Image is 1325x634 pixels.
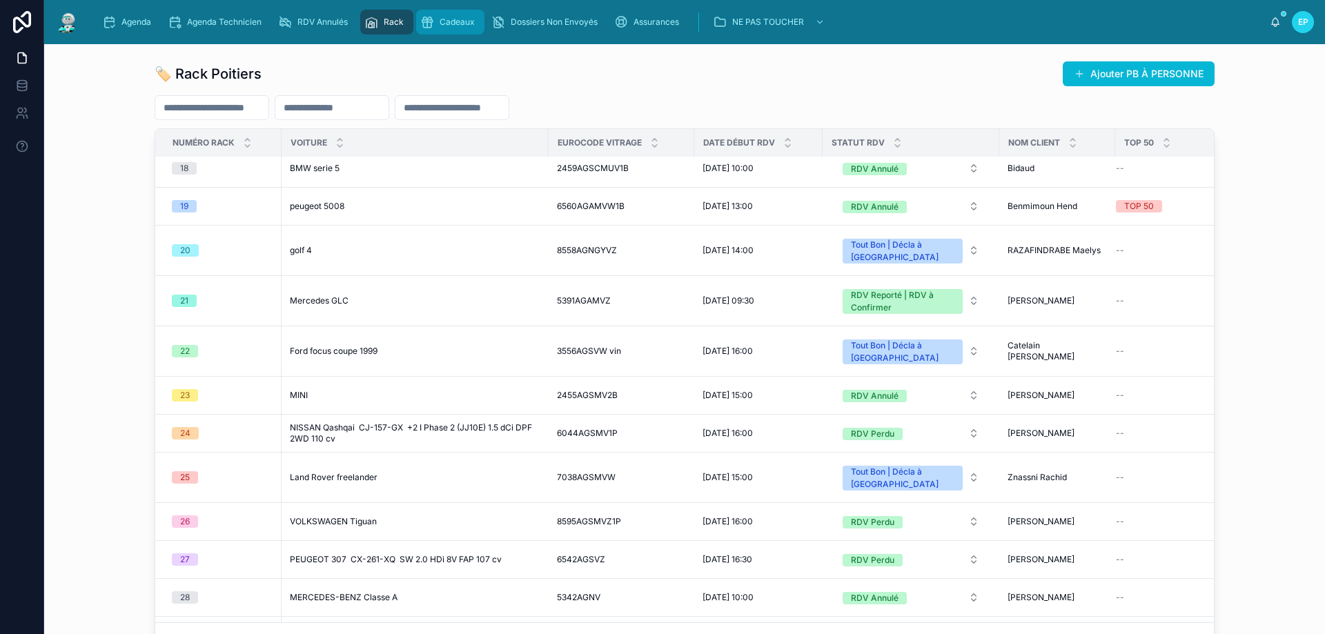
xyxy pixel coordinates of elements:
[290,472,540,483] a: Land Rover freelander
[831,332,991,370] a: Select Button
[851,516,894,528] div: RDV Perdu
[172,295,273,307] a: 21
[416,10,484,34] a: Cadeaux
[180,244,190,257] div: 20
[291,137,327,148] span: Voiture
[703,295,814,306] a: [DATE] 09:30
[98,10,161,34] a: Agenda
[557,592,686,603] a: 5342AGNV
[1124,137,1154,148] span: TOP 50
[1008,592,1074,603] span: [PERSON_NAME]
[557,201,686,212] a: 6560AGAMVW1B
[851,339,954,364] div: Tout Bon | Décla à [GEOGRAPHIC_DATA]
[557,346,686,357] a: 3556AGSVW vin
[832,509,990,534] button: Select Button
[832,282,990,319] button: Select Button
[557,472,686,483] a: 7038AGSMVW
[832,459,990,496] button: Select Button
[832,333,990,370] button: Select Button
[703,554,814,565] a: [DATE] 16:30
[557,295,611,306] span: 5391AGAMVZ
[557,554,686,565] a: 6542AGSVZ
[180,591,190,604] div: 28
[709,10,832,34] a: NE PAS TOUCHER
[831,546,991,573] a: Select Button
[557,428,618,439] span: 6044AGSMV1P
[1116,245,1124,256] span: --
[1008,295,1074,306] span: [PERSON_NAME]
[1116,554,1124,565] span: --
[290,295,349,306] span: Mercedes GLC
[1008,554,1107,565] a: [PERSON_NAME]
[703,390,753,401] span: [DATE] 15:00
[634,17,679,28] span: Assurances
[172,389,273,402] a: 23
[172,200,273,212] a: 19
[703,163,814,174] a: [DATE] 10:00
[703,346,753,357] span: [DATE] 16:00
[1116,592,1124,603] span: --
[703,245,754,256] span: [DATE] 14:00
[290,346,540,357] a: Ford focus coupe 1999
[290,422,540,444] a: NISSAN Qashqai CJ-157-GX +2 I Phase 2 (JJ10E) 1.5 dCi DPF 2WD 110 cv
[832,547,990,572] button: Select Button
[1008,163,1034,174] span: Bidaud
[703,245,814,256] a: [DATE] 14:00
[831,584,991,611] a: Select Button
[180,389,190,402] div: 23
[180,553,190,566] div: 27
[557,245,617,256] span: 8558AGNGYVZ
[1008,201,1077,212] span: Benmimoun Hend
[831,420,991,446] a: Select Button
[557,554,605,565] span: 6542AGSVZ
[1116,516,1217,527] a: --
[851,466,954,491] div: Tout Bon | Décla à [GEOGRAPHIC_DATA]
[703,201,753,212] span: [DATE] 13:00
[290,516,540,527] a: VOLKSWAGEN Tiguan
[290,390,540,401] a: MINI
[172,471,273,484] a: 25
[1008,472,1067,483] span: Znassni Rachid
[703,592,754,603] span: [DATE] 10:00
[831,281,991,320] a: Select Button
[1008,554,1074,565] span: [PERSON_NAME]
[155,64,262,83] h1: 🏷️ Rack Poitiers
[703,516,753,527] span: [DATE] 16:00
[290,346,377,357] span: Ford focus coupe 1999
[703,592,814,603] a: [DATE] 10:00
[172,244,273,257] a: 20
[1008,245,1101,256] span: RAZAFINDRABE Maelys
[290,163,540,174] a: BMW serie 5
[1008,245,1107,256] a: RAZAFINDRABE Maelys
[851,390,899,402] div: RDV Annulé
[1116,516,1124,527] span: --
[180,427,190,439] div: 24
[557,472,616,483] span: 7038AGSMVW
[440,17,475,28] span: Cadeaux
[1116,200,1217,212] a: TOP 50
[831,458,991,497] a: Select Button
[557,390,686,401] a: 2455AGSMV2B
[703,137,775,148] span: Date Début RDV
[557,163,686,174] a: 2459AGSCMUV1B
[172,162,273,175] a: 18
[703,428,814,439] a: [DATE] 16:00
[1008,163,1107,174] a: Bidaud
[290,295,540,306] a: Mercedes GLC
[832,383,990,408] button: Select Button
[1116,554,1217,565] a: --
[832,585,990,610] button: Select Button
[1116,346,1124,357] span: --
[290,592,397,603] span: MERCEDES-BENZ Classe A
[1116,245,1217,256] a: --
[180,345,190,357] div: 22
[1116,163,1124,174] span: --
[1008,137,1060,148] span: Nom Client
[851,428,894,440] div: RDV Perdu
[290,201,344,212] span: peugeot 5008
[1116,592,1217,603] a: --
[1116,428,1124,439] span: --
[558,137,642,148] span: Eurocode Vitrage
[91,7,1270,37] div: scrollable content
[1298,17,1308,28] span: EP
